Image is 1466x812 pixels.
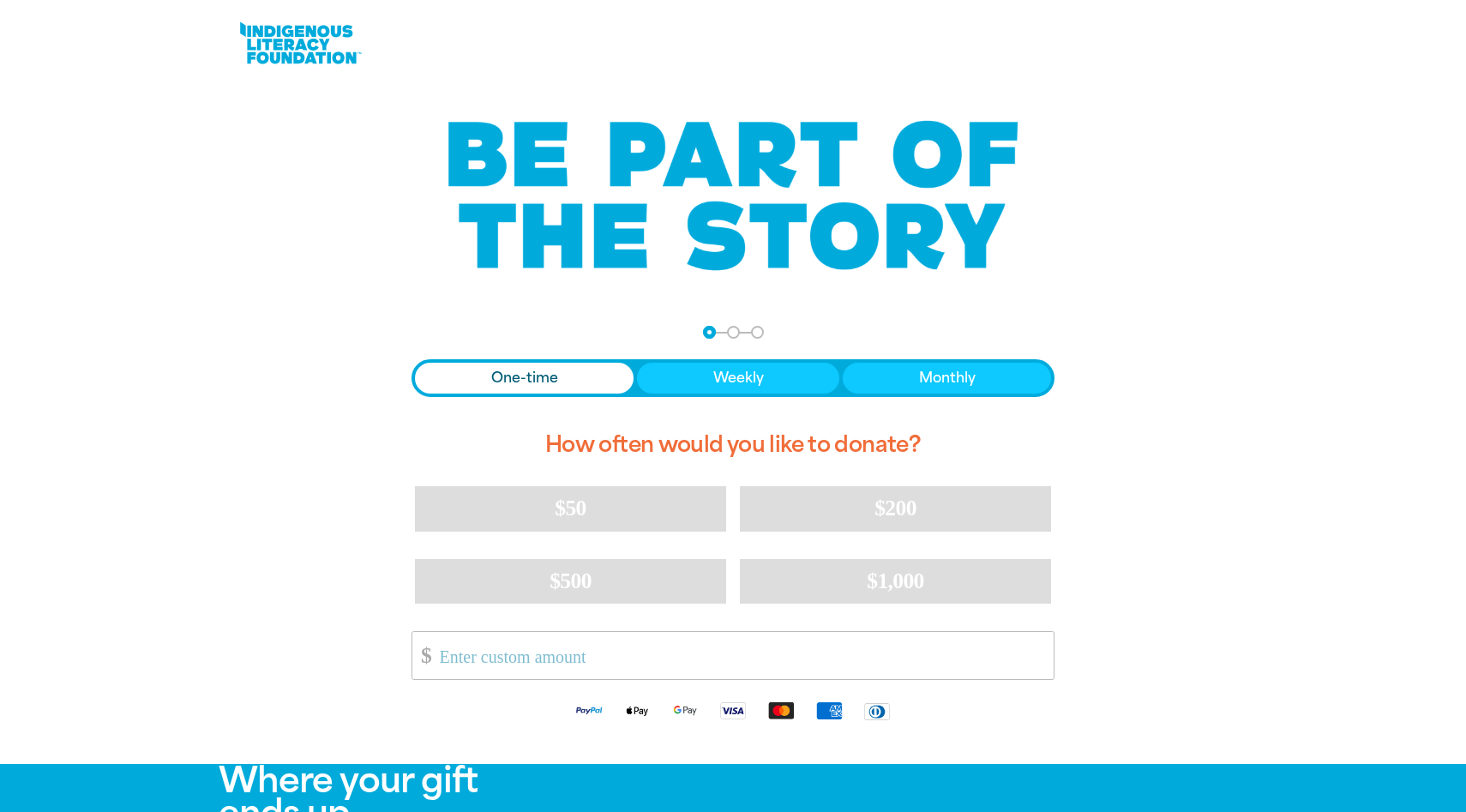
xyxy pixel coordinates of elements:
[713,368,764,388] span: Weekly
[740,486,1051,531] button: $200
[919,368,976,388] span: Monthly
[661,701,709,720] img: Google Pay logo
[867,568,924,593] span: $1,000
[565,701,613,720] img: Paypal logo
[703,326,716,339] button: Navigate to step 1 of 3 to enter your donation amount
[428,632,1054,679] input: Enter custom amount
[412,418,1054,472] h2: How often would you like to donate?
[415,486,726,531] button: $50
[412,687,1054,734] div: Available payment methods
[805,701,853,720] img: American Express logo
[874,496,916,520] span: $200
[555,496,586,520] span: $50
[415,363,634,394] button: One-time
[412,359,1054,397] div: Donation frequency
[637,363,839,394] button: Weekly
[727,326,740,339] button: Navigate to step 2 of 3 to enter your details
[853,701,901,721] img: Diners Club logo
[709,701,757,720] img: Visa logo
[412,636,431,675] span: $
[550,568,592,593] span: $500
[613,701,661,720] img: Apple Pay logo
[757,701,805,720] img: Mastercard logo
[491,368,558,388] span: One-time
[740,559,1051,604] button: $1,000
[433,87,1033,305] img: Be part of the story
[751,326,764,339] button: Navigate to step 3 of 3 to enter your payment details
[415,559,726,604] button: $500
[843,363,1051,394] button: Monthly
